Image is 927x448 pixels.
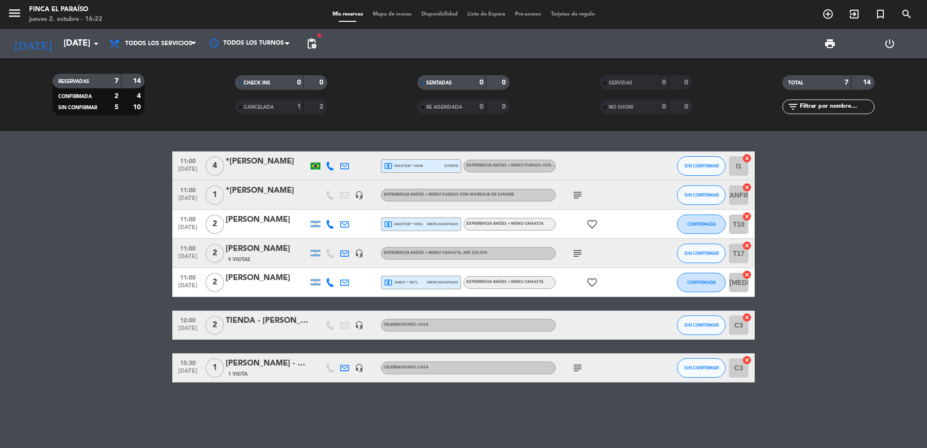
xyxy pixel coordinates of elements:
[205,244,224,263] span: 2
[742,183,752,192] i: cancel
[115,78,118,84] strong: 7
[677,215,726,234] button: CONFIRMADA
[684,103,690,110] strong: 0
[244,81,270,85] span: CHECK INS
[384,162,423,170] span: master * 4946
[742,355,752,365] i: cancel
[228,370,248,378] span: 1 Visita
[742,241,752,250] i: cancel
[662,79,666,86] strong: 0
[316,33,322,38] span: fiber_manual_record
[58,79,89,84] span: RESERVADAS
[29,5,102,15] div: Finca El Paraíso
[461,251,487,255] span: , ARS 222.000
[226,315,308,327] div: TIENDA - [PERSON_NAME]
[384,323,429,327] span: CELEBRACIONES: CASA
[863,79,873,86] strong: 14
[427,221,458,227] span: mercadopago
[684,79,690,86] strong: 0
[205,315,224,335] span: 2
[176,271,200,282] span: 11:00
[848,8,860,20] i: exit_to_app
[226,243,308,255] div: [PERSON_NAME]
[355,364,364,372] i: headset_mic
[684,365,719,370] span: SIN CONFIRMAR
[226,184,308,197] div: *[PERSON_NAME]
[502,103,508,110] strong: 0
[328,12,368,17] span: Mis reservas
[860,29,920,58] div: LOG OUT
[176,253,200,265] span: [DATE]
[115,104,118,111] strong: 5
[297,103,301,110] strong: 1
[466,222,544,226] span: EXPERIENCIA RAÍCES + MENU CANASTA
[205,358,224,378] span: 1
[355,191,364,199] i: headset_mic
[205,185,224,205] span: 1
[384,365,429,369] span: CELEBRACIONES: CASA
[684,192,719,198] span: SIN CONFIRMAR
[502,79,508,86] strong: 0
[226,357,308,370] div: [PERSON_NAME] - DIARIO NACION
[677,185,726,205] button: SIN CONFIRMAR
[463,12,510,17] span: Lista de Espera
[884,38,895,50] i: power_settings_new
[176,213,200,224] span: 11:00
[384,220,393,229] i: local_atm
[546,12,600,17] span: Tarjetas de regalo
[480,79,483,86] strong: 0
[58,105,97,110] span: SIN CONFIRMAR
[787,101,799,113] i: filter_list
[466,164,636,167] span: EXPERIENCIA RAÍCES + MENÚ FUEGOS con Maridaje de Sangre | 11hs
[115,93,118,100] strong: 2
[176,224,200,235] span: [DATE]
[133,104,143,111] strong: 10
[90,38,102,50] i: arrow_drop_down
[176,325,200,336] span: [DATE]
[742,212,752,221] i: cancel
[824,38,836,50] span: print
[427,279,458,285] span: mercadopago
[297,79,301,86] strong: 0
[7,33,59,54] i: [DATE]
[586,277,598,288] i: favorite_border
[466,280,544,284] span: EXPERIENCIA RAÍCES + MENU CANASTA
[875,8,886,20] i: turned_in_not
[742,153,752,163] i: cancel
[609,105,633,110] span: NO SHOW
[822,8,834,20] i: add_circle_outline
[384,278,418,287] span: amex * 9971
[7,6,22,24] button: menu
[677,156,726,176] button: SIN CONFIRMAR
[176,282,200,294] span: [DATE]
[384,220,423,229] span: master * 0091
[244,105,274,110] span: CANCELADA
[742,313,752,322] i: cancel
[176,314,200,325] span: 12:00
[137,93,143,100] strong: 4
[384,193,514,197] span: EXPERIENCIA RAÍCES + MENÚ FUEGOS con maridaje de sangre
[133,78,143,84] strong: 14
[677,244,726,263] button: SIN CONFIRMAR
[384,278,393,287] i: local_atm
[677,358,726,378] button: SIN CONFIRMAR
[176,242,200,253] span: 11:00
[176,166,200,177] span: [DATE]
[226,272,308,284] div: [PERSON_NAME]
[677,315,726,335] button: SIN CONFIRMAR
[788,81,803,85] span: TOTAL
[426,81,452,85] span: SENTADAS
[384,162,393,170] i: local_atm
[306,38,317,50] span: pending_actions
[684,163,719,168] span: SIN CONFIRMAR
[572,362,583,374] i: subject
[416,12,463,17] span: Disponibilidad
[226,155,308,168] div: *[PERSON_NAME]
[444,163,458,169] span: stripe
[687,221,716,227] span: CONFIRMADA
[205,215,224,234] span: 2
[662,103,666,110] strong: 0
[384,251,487,255] span: EXPERIENCIA RAÍCES + MENU CANASTA
[480,103,483,110] strong: 0
[176,195,200,206] span: [DATE]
